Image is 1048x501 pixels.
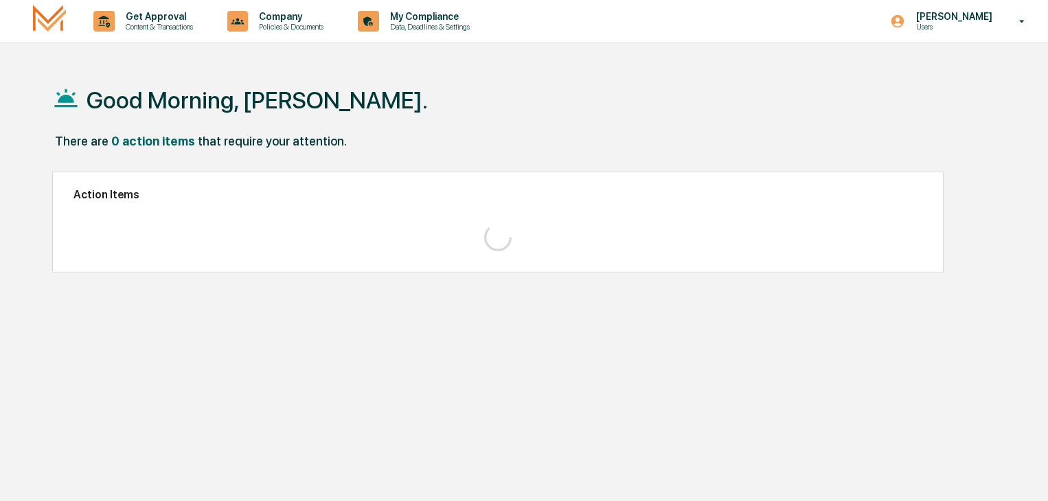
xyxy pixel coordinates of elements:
div: There are [55,134,109,148]
h1: Good Morning, [PERSON_NAME]. [87,86,428,114]
p: [PERSON_NAME] [905,11,999,22]
p: Users [905,22,999,32]
p: My Compliance [379,11,477,22]
p: Company [248,11,330,22]
p: Policies & Documents [248,22,330,32]
p: Get Approval [115,11,200,22]
div: 0 action items [111,134,195,148]
h2: Action Items [73,188,922,201]
p: Content & Transactions [115,22,200,32]
p: Data, Deadlines & Settings [379,22,477,32]
div: that require your attention. [198,134,347,148]
img: logo [33,5,66,37]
